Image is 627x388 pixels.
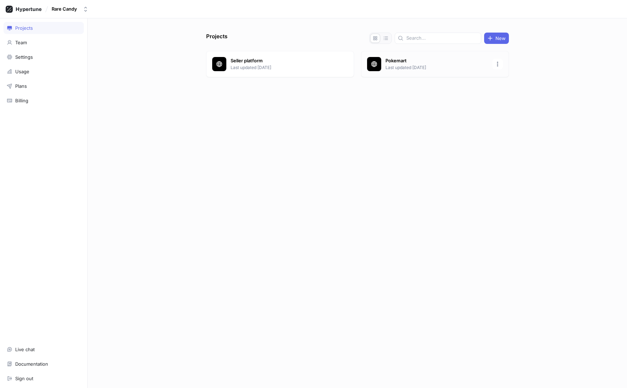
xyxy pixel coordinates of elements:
[231,57,333,64] p: Seller platform
[15,25,33,31] div: Projects
[406,35,478,42] input: Search...
[15,54,33,60] div: Settings
[4,95,84,107] a: Billing
[52,6,77,12] div: Rare Candy
[206,33,227,44] p: Projects
[15,98,28,103] div: Billing
[15,376,33,381] div: Sign out
[4,80,84,92] a: Plans
[385,57,488,64] p: Pokemart
[4,36,84,48] a: Team
[4,51,84,63] a: Settings
[4,22,84,34] a: Projects
[484,33,509,44] button: New
[15,40,27,45] div: Team
[15,361,48,367] div: Documentation
[15,347,35,352] div: Live chat
[231,64,333,71] p: Last updated [DATE]
[4,65,84,78] a: Usage
[495,36,506,40] span: New
[385,64,488,71] p: Last updated [DATE]
[15,83,27,89] div: Plans
[15,69,29,74] div: Usage
[49,3,91,15] button: Rare Candy
[4,358,84,370] a: Documentation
